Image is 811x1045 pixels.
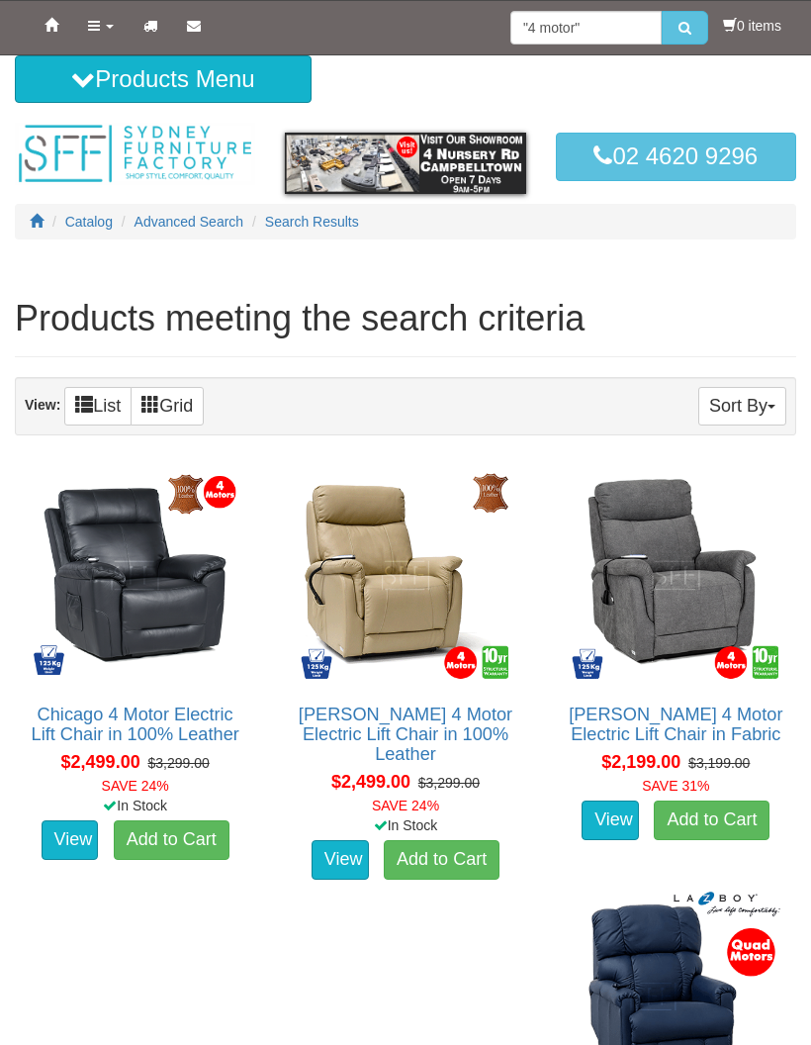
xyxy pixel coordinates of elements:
[147,755,209,771] del: $3,299.00
[372,798,439,813] font: SAVE 24%
[285,133,525,193] img: showroom.gif
[312,840,369,880] a: View
[642,778,709,794] font: SAVE 31%
[582,801,639,840] a: View
[15,299,796,338] h1: Products meeting the search criteria
[698,387,786,426] button: Sort By
[281,815,529,835] div: In Stock
[25,397,60,413] strong: View:
[42,820,99,860] a: View
[299,705,512,764] a: [PERSON_NAME] 4 Motor Electric Lift Chair in 100% Leather
[15,123,255,185] img: Sydney Furniture Factory
[296,466,514,685] img: Dalton 4 Motor Electric Lift Chair in 100% Leather
[331,772,410,792] span: $2,499.00
[11,796,259,815] div: In Stock
[64,387,132,426] a: List
[601,752,680,772] span: $2,199.00
[654,801,769,840] a: Add to Cart
[265,214,359,230] a: Search Results
[65,214,113,230] a: Catalog
[510,11,662,45] input: Site search
[15,55,312,103] button: Products Menu
[32,705,239,744] a: Chicago 4 Motor Electric Lift Chair in 100% Leather
[26,466,244,685] img: Chicago 4 Motor Electric Lift Chair in 100% Leather
[569,705,782,744] a: [PERSON_NAME] 4 Motor Electric Lift Chair in Fabric
[114,820,229,860] a: Add to Cart
[723,16,781,36] li: 0 items
[61,752,140,772] span: $2,499.00
[131,387,204,426] a: Grid
[135,214,244,230] a: Advanced Search
[384,840,499,880] a: Add to Cart
[102,778,169,794] font: SAVE 24%
[688,755,750,771] del: $3,199.00
[556,133,796,180] a: 02 4620 9296
[418,775,480,791] del: $3,299.00
[567,466,785,685] img: Dalton 4 Motor Electric Lift Chair in Fabric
